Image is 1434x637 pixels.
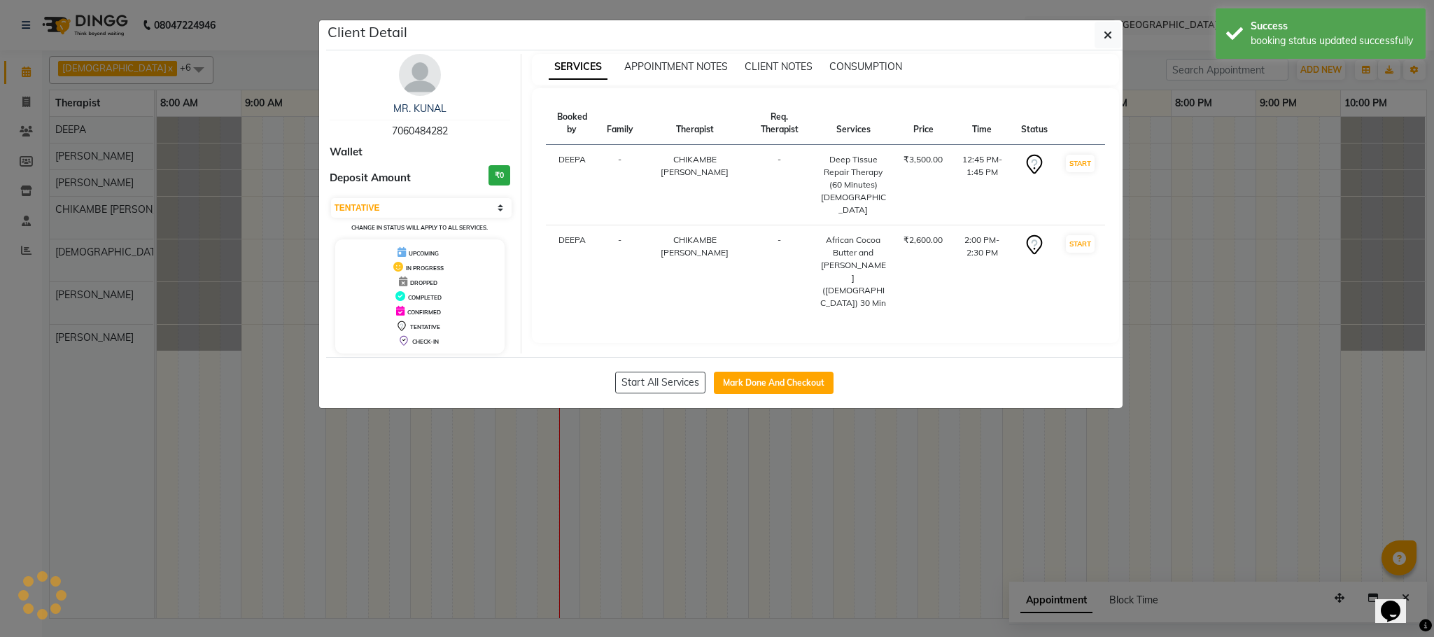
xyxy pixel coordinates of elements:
span: Wallet [330,144,363,160]
small: Change in status will apply to all services. [351,224,488,231]
span: Deposit Amount [330,170,411,186]
div: booking status updated successfully [1251,34,1415,48]
td: DEEPA [546,145,598,225]
div: ₹3,500.00 [904,153,943,166]
span: APPOINTMENT NOTES [624,60,728,73]
td: - [598,145,642,225]
th: Therapist [642,102,747,145]
span: 7060484282 [392,125,448,137]
th: Services [811,102,895,145]
td: 2:00 PM-2:30 PM [951,225,1013,318]
td: 12:45 PM-1:45 PM [951,145,1013,225]
span: CHIKAMBE [PERSON_NAME] [661,154,729,177]
img: avatar [399,54,441,96]
th: Time [951,102,1013,145]
span: SERVICES [549,55,607,80]
th: Status [1013,102,1056,145]
span: UPCOMING [409,250,439,257]
span: CLIENT NOTES [745,60,813,73]
div: Success [1251,19,1415,34]
iframe: chat widget [1375,581,1420,623]
button: START [1066,235,1095,253]
td: - [598,225,642,318]
div: ₹2,600.00 [904,234,943,246]
button: START [1066,155,1095,172]
td: - [747,145,811,225]
th: Req. Therapist [747,102,811,145]
span: COMPLETED [408,294,442,301]
h3: ₹0 [488,165,510,185]
button: Mark Done And Checkout [714,372,834,394]
th: Family [598,102,642,145]
td: - [747,225,811,318]
span: DROPPED [410,279,437,286]
th: Booked by [546,102,598,145]
span: TENTATIVE [410,323,440,330]
span: CHIKAMBE [PERSON_NAME] [661,234,729,258]
button: Start All Services [615,372,705,393]
div: Deep Tissue Repair Therapy (60 Minutes)[DEMOGRAPHIC_DATA] [820,153,887,216]
h5: Client Detail [328,22,407,43]
div: African Cocoa Butter and [PERSON_NAME]([DEMOGRAPHIC_DATA]) 30 Min [820,234,887,309]
span: CONFIRMED [407,309,441,316]
a: MR. KUNAL [393,102,447,115]
span: CHECK-IN [412,338,439,345]
span: CONSUMPTION [829,60,902,73]
span: IN PROGRESS [406,265,444,272]
th: Price [895,102,951,145]
td: DEEPA [546,225,598,318]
